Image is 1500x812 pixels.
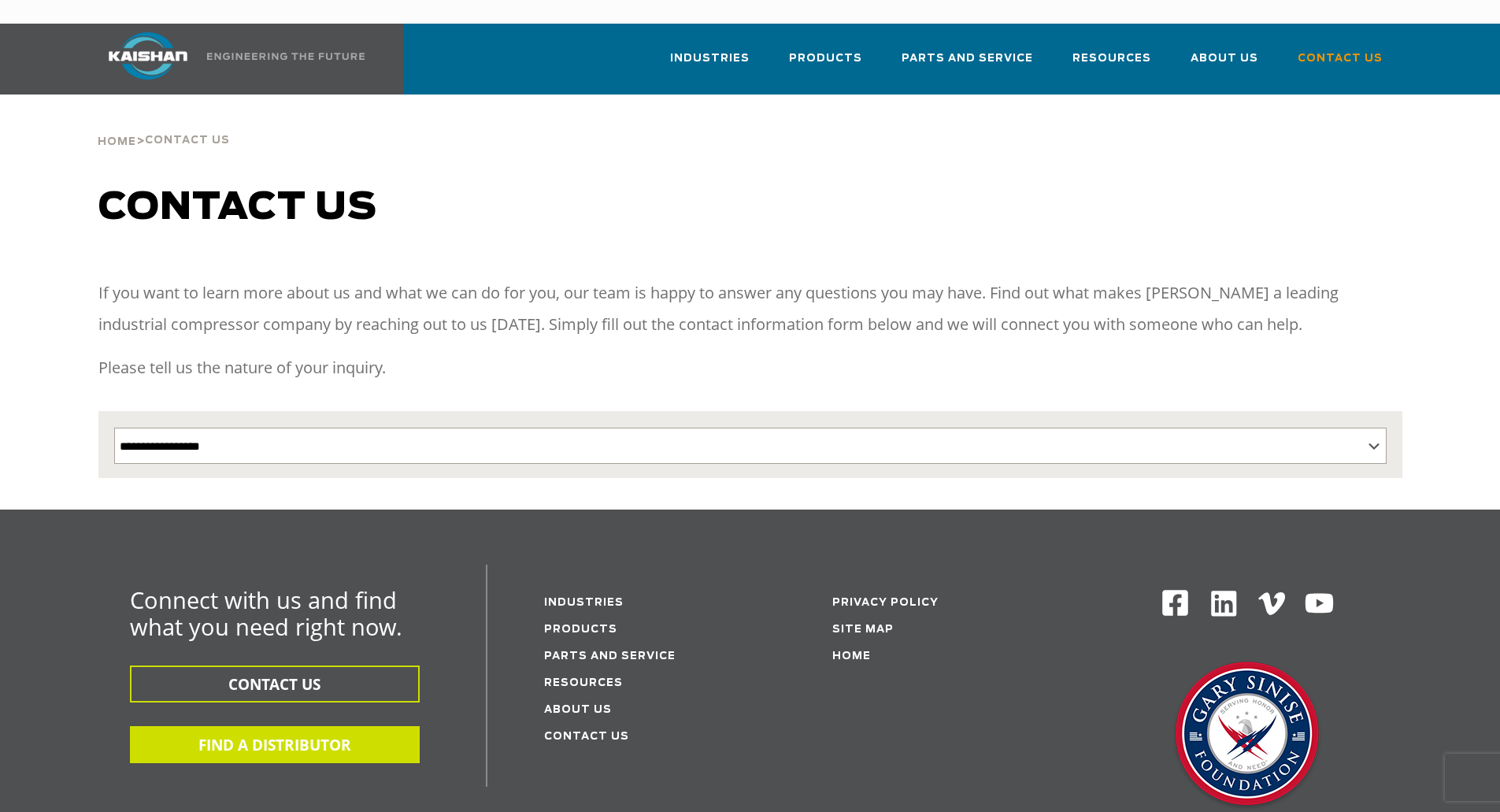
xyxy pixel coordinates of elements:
a: Resources [544,678,623,688]
span: Parts and Service [902,50,1033,68]
a: Contact Us [1298,38,1383,91]
img: kaishan logo [89,32,207,80]
a: Kaishan USA [89,24,368,95]
div: > [98,95,230,154]
button: CONTACT US [130,666,420,703]
a: About Us [1191,38,1258,91]
span: Contact Us [1298,50,1383,68]
a: Industries [544,598,624,608]
span: Connect with us and find what you need right now. [130,584,402,642]
img: Vimeo [1258,592,1285,615]
a: Parts and Service [902,38,1033,91]
span: Home [98,137,136,147]
button: FIND A DISTRIBUTOR [130,726,420,763]
span: Resources [1072,50,1151,68]
p: Please tell us the nature of your inquiry. [98,352,1402,384]
span: About Us [1191,50,1258,68]
a: Parts and service [544,651,676,662]
span: Contact us [98,189,377,227]
a: Site Map [832,625,894,635]
a: About Us [544,705,612,715]
a: Privacy Policy [832,598,939,608]
img: Facebook [1161,588,1190,617]
span: Contact Us [145,135,230,146]
a: Products [544,625,617,635]
a: Home [832,651,871,662]
img: Linkedin [1209,588,1239,619]
a: Home [98,134,136,148]
a: Contact Us [544,732,629,742]
a: Resources [1072,38,1151,91]
span: Products [789,50,862,68]
img: Youtube [1304,588,1335,619]
span: Industries [670,50,750,68]
a: Products [789,38,862,91]
img: Engineering the future [207,53,365,60]
p: If you want to learn more about us and what we can do for you, our team is happy to answer any qu... [98,277,1402,340]
a: Industries [670,38,750,91]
